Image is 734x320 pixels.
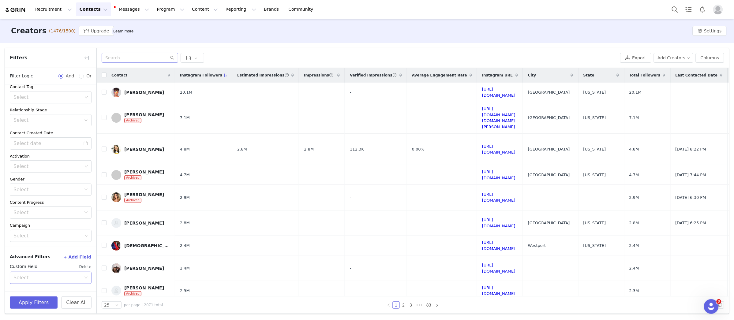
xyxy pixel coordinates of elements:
[13,210,81,216] div: Select
[717,299,721,304] span: 3
[528,115,570,121] span: [GEOGRAPHIC_DATA]
[180,288,190,294] span: 2.3M
[124,112,164,117] div: [PERSON_NAME]
[583,89,606,95] span: [US_STATE]
[260,2,284,16] a: Brands
[84,211,88,215] i: icon: down
[124,285,164,290] div: [PERSON_NAME]
[10,254,51,260] span: Advanced Filters
[13,94,82,100] div: Select
[180,172,190,178] span: 4.7M
[111,286,121,296] img: placeholder-contacts.jpeg
[180,89,192,95] span: 20.1M
[124,118,141,123] span: Archived
[111,2,153,16] button: Messages
[696,2,709,16] button: Notifications
[350,220,402,226] div: -
[10,199,92,206] div: Content Progress
[285,2,320,16] a: Community
[111,87,170,97] a: [PERSON_NAME]
[620,53,651,63] button: Export
[115,303,119,307] i: icon: down
[111,73,127,78] span: Contact
[124,291,141,296] span: Archived
[676,146,706,152] span: [DATE] 8:22 PM
[180,220,190,226] span: 2.8M
[350,243,402,249] div: -
[124,147,164,152] div: [PERSON_NAME]
[482,73,513,78] span: Instagram URL
[111,192,121,202] img: 6b900221-e133-435d-9343-5b4f17e68a63--s.jpg
[629,146,639,152] span: 4.8M
[84,276,88,280] i: icon: down
[84,188,88,192] i: icon: down
[180,146,190,152] span: 4.8M
[32,2,76,16] button: Recruitment
[124,243,170,248] div: [DEMOGRAPHIC_DATA][PERSON_NAME]
[482,263,515,273] a: [URL][DOMAIN_NAME]
[528,89,570,95] span: [GEOGRAPHIC_DATA]
[153,2,188,16] button: Program
[350,89,402,95] div: -
[237,73,289,78] span: Estimated Impressions
[237,146,247,152] span: 2.8M
[124,192,164,197] div: [PERSON_NAME]
[76,2,111,16] button: Contacts
[10,54,28,61] span: Filters
[676,172,706,178] span: [DATE] 7:44 PM
[180,243,190,249] span: 2.4M
[10,137,92,150] input: Select date
[350,115,402,121] div: -
[5,7,26,13] a: grin logo
[424,301,433,309] li: 83
[387,303,391,307] i: icon: left
[407,301,414,309] li: 3
[682,2,695,16] a: Tasks
[433,301,441,309] li: Next Page
[482,218,515,228] a: [URL][DOMAIN_NAME]
[676,220,706,226] span: [DATE] 6:25 PM
[111,218,170,228] a: [PERSON_NAME]
[629,89,642,95] span: 20.1M
[111,144,170,154] a: [PERSON_NAME]
[63,73,77,79] span: And
[111,263,170,273] a: [PERSON_NAME]
[385,301,392,309] li: Previous Page
[170,56,174,60] i: icon: search
[10,130,92,136] div: Contact Created Date
[704,299,719,314] iframe: Intercom live chat
[350,73,397,78] span: Verified Impressions
[188,2,222,16] button: Content
[482,169,515,180] a: [URL][DOMAIN_NAME]
[583,220,606,226] span: [US_STATE]
[10,84,92,90] div: Contact Tag
[696,53,724,63] button: Columns
[392,301,400,309] li: 1
[425,302,433,308] a: 83
[13,187,81,193] div: Select
[10,296,58,309] button: Apply Filters
[111,241,121,251] img: 241fa113-15b3-4133-97c2-7cb64e88e3c5.jpg
[11,25,47,36] h3: Creators
[84,95,88,100] i: icon: down
[111,241,170,251] a: [DEMOGRAPHIC_DATA][PERSON_NAME]
[528,73,536,78] span: City
[111,112,170,123] a: [PERSON_NAME]Archived
[350,146,402,152] div: 112.3K
[412,73,467,78] span: Average Engagement Rate
[629,265,639,271] span: 2.4M
[693,26,727,36] button: Settings
[528,146,570,152] span: [GEOGRAPHIC_DATA]
[104,302,110,308] div: 25
[629,73,661,78] span: Total Followers
[111,192,170,203] a: [PERSON_NAME]Archived
[676,195,706,201] span: [DATE] 6:30 PM
[435,303,439,307] i: icon: right
[180,115,190,121] span: 7.1M
[111,87,121,97] img: 14e5f2ac-87f9-418c-a328-e7e7312b31c3--s.jpg
[84,165,88,169] i: icon: down
[713,5,723,14] img: placeholder-profile.jpg
[124,221,164,225] div: [PERSON_NAME]
[112,28,135,34] div: Tooltip anchor
[180,73,222,78] span: Instagram Followers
